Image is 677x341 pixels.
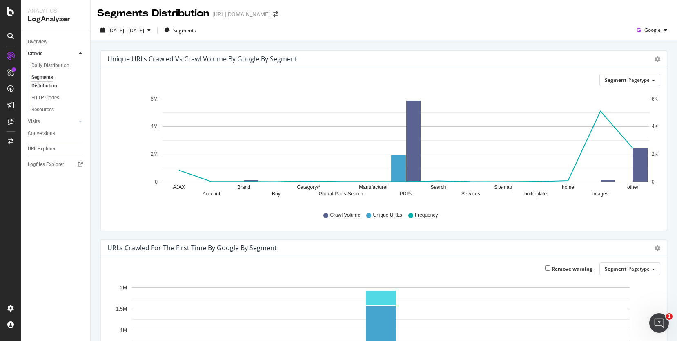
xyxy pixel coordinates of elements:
[107,93,660,204] svg: A chart.
[31,94,85,102] a: HTTP Codes
[155,179,158,185] text: 0
[151,151,158,157] text: 2M
[31,61,85,70] a: Daily Distribution
[203,191,220,197] text: Account
[415,212,438,219] span: Frequency
[120,328,127,333] text: 1M
[28,129,85,138] a: Conversions
[31,61,69,70] div: Daily Distribution
[31,73,85,90] a: Segments Distribution
[655,245,660,251] div: gear
[605,265,626,272] span: Segment
[28,160,85,169] a: Logfiles Explorer
[107,244,277,252] div: URLs Crawled for the First Time by google by Segment
[652,179,655,185] text: 0
[31,105,54,114] div: Resources
[120,285,127,291] text: 2M
[524,191,547,197] text: boilerplate
[28,117,76,126] a: Visits
[297,185,320,191] text: Category/*
[237,185,250,191] text: Brand
[28,15,84,24] div: LogAnalyzer
[28,49,42,58] div: Crawls
[116,306,127,312] text: 1.5M
[31,94,59,102] div: HTTP Codes
[212,10,270,18] div: [URL][DOMAIN_NAME]
[605,76,626,83] span: Segment
[173,185,185,191] text: AJAX
[28,160,64,169] div: Logfiles Explorer
[173,27,196,34] span: Segments
[28,38,47,46] div: Overview
[592,191,608,197] text: images
[400,191,412,197] text: PDPs
[97,7,209,20] div: Segments Distribution
[28,49,76,58] a: Crawls
[28,7,84,15] div: Analytics
[330,212,360,219] span: Crawl Volume
[31,73,77,90] div: Segments Distribution
[273,11,278,17] div: arrow-right-arrow-left
[28,38,85,46] a: Overview
[373,212,402,219] span: Unique URLs
[430,185,446,191] text: Search
[319,191,363,197] text: Global-Parts-Search
[28,117,40,126] div: Visits
[652,96,658,102] text: 6K
[28,129,55,138] div: Conversions
[627,185,638,191] text: other
[494,185,512,191] text: Sitemap
[151,124,158,130] text: 4M
[28,145,85,153] a: URL Explorer
[461,191,480,197] text: Services
[649,313,669,333] iframe: Intercom live chat
[628,76,650,83] span: Pagetype
[108,27,144,34] span: [DATE] - [DATE]
[28,145,56,153] div: URL Explorer
[107,55,297,63] div: Unique URLs Crawled vs Crawl Volume by google by Segment
[151,96,158,102] text: 6M
[666,313,673,320] span: 1
[655,56,660,62] div: gear
[633,24,670,37] button: Google
[628,265,650,272] span: Pagetype
[652,151,658,157] text: 2K
[272,191,281,197] text: Buy
[545,265,592,272] label: Remove warning
[161,24,199,37] button: Segments
[562,185,574,191] text: home
[31,105,85,114] a: Resources
[644,27,661,34] span: Google
[97,24,154,37] button: [DATE] - [DATE]
[652,124,658,130] text: 4K
[359,185,388,191] text: Manufacturer
[545,265,550,271] input: Remove warning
